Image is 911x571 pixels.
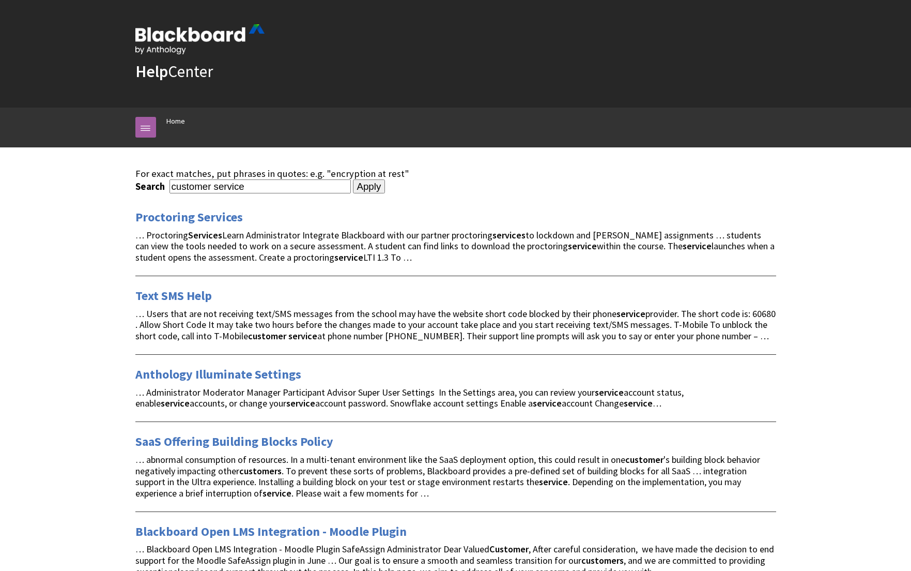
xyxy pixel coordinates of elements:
strong: service [263,487,291,499]
img: Blackboard by Anthology [135,24,265,54]
strong: service [533,397,562,409]
strong: Services [188,229,222,241]
strong: service [539,476,568,488]
a: Anthology Illuminate Settings [135,366,301,383]
strong: Help [135,61,168,82]
strong: service [683,240,712,252]
strong: customer [248,330,286,342]
strong: service [595,386,624,398]
strong: service [288,330,317,342]
a: Text SMS Help [135,288,212,304]
strong: service [161,397,190,409]
input: Apply [353,179,385,194]
a: Proctoring Services [135,209,243,226]
span: … Proctoring Learn Administrator Integrate Blackboard with our partner proctoring to lockdown and... [135,229,775,264]
a: HelpCenter [135,61,213,82]
strong: customers [581,554,624,566]
a: Blackboard Open LMS Integration - Moodle Plugin [135,523,407,540]
span: … Administrator Moderator Manager Participant Advisor Super User Settings In the Settings area, y... [135,386,684,410]
strong: service [568,240,597,252]
strong: customer [625,454,663,465]
strong: Customer [489,543,529,555]
strong: service [624,397,653,409]
a: SaaS Offering Building Blocks Policy [135,433,333,450]
label: Search [135,181,167,192]
strong: service [286,397,315,409]
strong: service [616,308,645,320]
a: Home [166,115,185,128]
span: … abnormal consumption of resources. In a multi-tenant environment like the SaaS deployment optio... [135,454,760,499]
strong: service [334,251,363,263]
strong: customers [239,465,282,477]
span: … Users that are not receiving text/SMS messages from the school may have the website short code ... [135,308,776,342]
div: For exact matches, put phrases in quotes: e.g. "encryption at rest" [135,168,776,179]
strong: services [492,229,526,241]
